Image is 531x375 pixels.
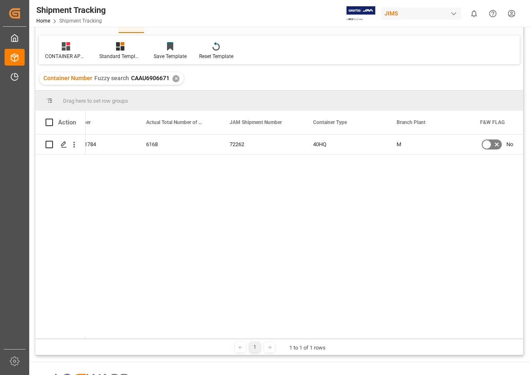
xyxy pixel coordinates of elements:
div: Reset Template [199,53,233,60]
button: Help Center [483,4,502,23]
button: JIMS [381,5,465,21]
span: Container Type [313,119,347,125]
span: Container Number [43,75,92,81]
div: Shipment Tracking [36,4,106,16]
button: show 0 new notifications [465,4,483,23]
span: F&W FLAG [480,119,505,125]
div: M [387,134,470,154]
span: Actual Total Number of Cartons [146,119,202,125]
span: Branch Plant [397,119,425,125]
div: ✕ [172,75,180,82]
div: Standard Templates [99,53,141,60]
div: Press SPACE to select this row. [35,134,86,155]
div: Save Template [154,53,187,60]
div: JIMS [381,8,461,20]
img: Exertis%20JAM%20-%20Email%20Logo.jpg_1722504956.jpg [346,6,375,21]
div: CONTAINER APPOINTMENT [45,53,87,60]
div: Action [58,119,76,126]
a: Home [36,18,50,24]
span: CAAU6906671 [131,75,169,81]
div: 40HQ [303,134,387,154]
span: JAM Shipment Number [230,119,282,125]
div: 1 to 1 of 1 rows [289,344,326,352]
div: 6168 [136,134,220,154]
span: No [506,135,513,154]
span: Drag here to set row groups [63,98,128,104]
div: EMCQTG1784 [53,134,136,154]
div: 1 [250,342,260,352]
span: Fuzzy search [94,75,129,81]
div: 72262 [220,134,303,154]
